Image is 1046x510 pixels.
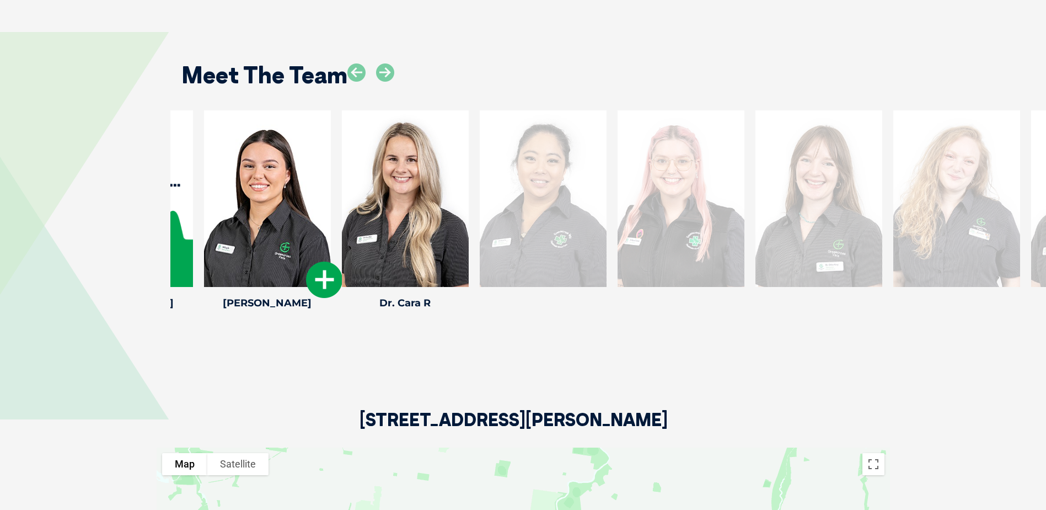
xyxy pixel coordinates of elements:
[360,411,668,448] h2: [STREET_ADDRESS][PERSON_NAME]
[162,453,207,475] button: Show street map
[342,298,469,308] h4: Dr. Cara R
[204,298,331,308] h4: [PERSON_NAME]
[181,63,347,87] h2: Meet The Team
[862,453,884,475] button: Toggle fullscreen view
[207,453,269,475] button: Show satellite imagery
